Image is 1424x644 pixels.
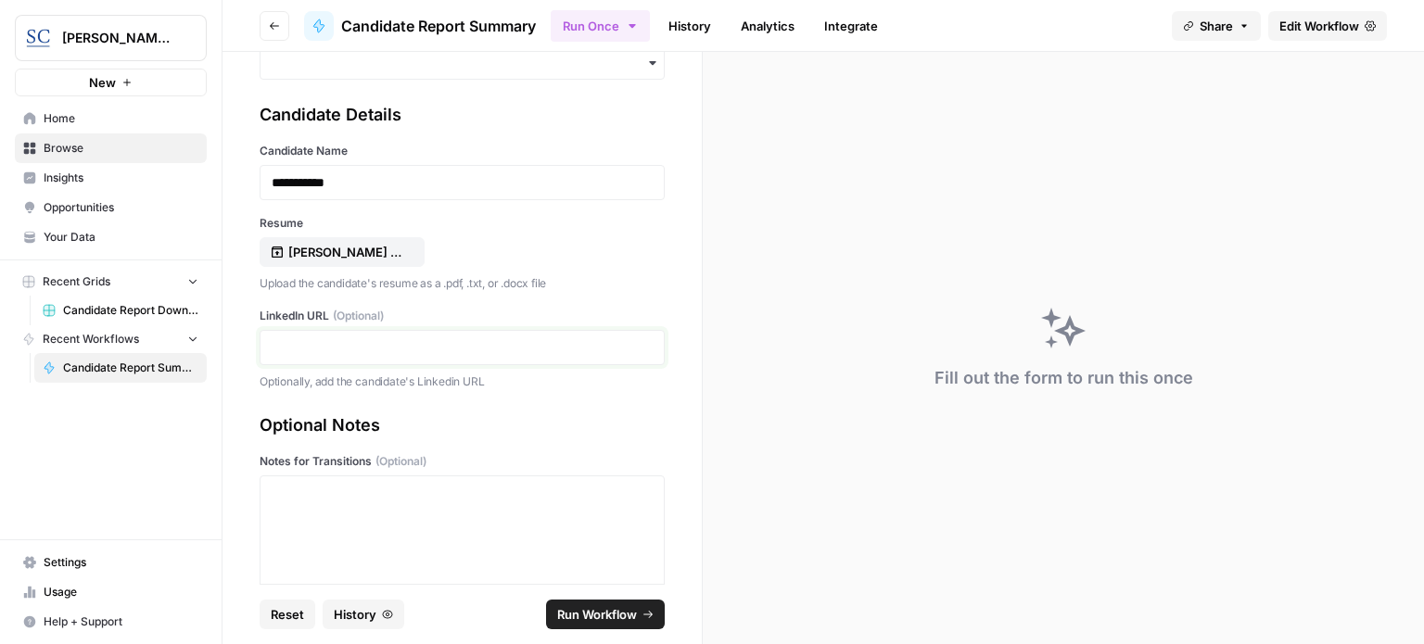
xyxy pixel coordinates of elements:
a: Settings [15,548,207,577]
a: Your Data [15,222,207,252]
span: Recent Grids [43,273,110,290]
span: Candidate Report Download Sheet [63,302,198,319]
button: Workspace: Stanton Chase LA [15,15,207,61]
div: Optional Notes [260,412,665,438]
a: Candidate Report Summary [34,353,207,383]
a: Opportunities [15,193,207,222]
a: Integrate [813,11,889,41]
p: Optionally, add the candidate's Linkedin URL [260,373,665,391]
button: New [15,69,207,96]
a: Candidate Report Download Sheet [34,296,207,325]
button: History [323,600,404,629]
a: Home [15,104,207,133]
span: Your Data [44,229,198,246]
button: Reset [260,600,315,629]
label: Notes for Transitions [260,453,665,470]
span: Recent Workflows [43,331,139,347]
p: Upload the candidate's resume as a .pdf, .txt, or .docx file [260,274,665,293]
p: [PERSON_NAME] Resume_Startup VP Finance v3.pdf [288,243,407,261]
span: Opportunities [44,199,198,216]
span: History [334,605,376,624]
span: (Optional) [333,308,384,324]
span: Help + Support [44,613,198,630]
span: [PERSON_NAME] LA [62,29,174,47]
span: Browse [44,140,198,157]
a: Browse [15,133,207,163]
a: Usage [15,577,207,607]
a: Analytics [730,11,806,41]
span: New [89,73,116,92]
span: Settings [44,554,198,571]
a: Candidate Report Summary [304,11,536,41]
button: Share [1172,11,1261,41]
label: LinkedIn URL [260,308,665,324]
span: Run Workflow [557,605,637,624]
span: Insights [44,170,198,186]
a: Edit Workflow [1268,11,1387,41]
span: Share [1200,17,1233,35]
div: Fill out the form to run this once [934,365,1193,391]
button: Run Workflow [546,600,665,629]
span: Edit Workflow [1279,17,1359,35]
span: Candidate Report Summary [341,15,536,37]
a: History [657,11,722,41]
label: Resume [260,215,665,232]
button: Recent Grids [15,268,207,296]
span: Home [44,110,198,127]
span: Reset [271,605,304,624]
button: Recent Workflows [15,325,207,353]
img: Stanton Chase LA Logo [21,21,55,55]
button: Help + Support [15,607,207,637]
span: (Optional) [375,453,426,470]
span: Usage [44,584,198,600]
button: Run Once [551,10,650,42]
label: Candidate Name [260,143,665,159]
span: Candidate Report Summary [63,360,198,376]
a: Insights [15,163,207,193]
div: Candidate Details [260,102,665,128]
button: [PERSON_NAME] Resume_Startup VP Finance v3.pdf [260,237,425,267]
